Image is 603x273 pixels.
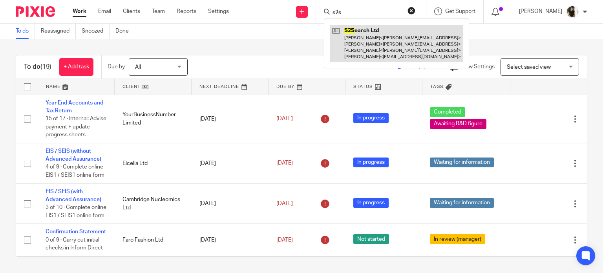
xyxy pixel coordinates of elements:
a: Snoozed [82,24,110,39]
a: + Add task [59,58,93,76]
span: In progress [353,113,389,123]
span: 3 of 10 · Complete online EIS1 / SEIS1 online form [46,205,106,219]
span: 4 of 9 · Complete online EIS1 / SEIS1 online form [46,165,104,178]
a: Done [115,24,135,39]
img: Janice%20Tang.jpeg [566,5,579,18]
span: (19) [40,64,51,70]
a: Reassigned [41,24,76,39]
td: [DATE] [192,143,269,183]
a: Confirmation Statement [46,229,106,235]
span: Completed [430,107,465,117]
span: Tags [430,84,444,89]
span: Select saved view [507,64,551,70]
input: Search [332,9,402,16]
img: Pixie [16,6,55,17]
span: Waiting for information [430,198,494,208]
p: [PERSON_NAME] [519,7,562,15]
span: [DATE] [276,161,293,166]
a: Clients [123,7,140,15]
td: [DATE] [192,224,269,256]
a: Reports [177,7,196,15]
span: [DATE] [276,116,293,121]
a: Work [73,7,86,15]
span: Not started [353,234,389,244]
h1: To do [24,63,51,71]
span: [DATE] [276,201,293,206]
span: In review (manager) [430,234,485,244]
span: 0 of 9 · Carry out initial checks in Inform Direct [46,237,103,251]
a: Settings [208,7,229,15]
td: Elcella Ltd [115,143,192,183]
button: Clear [407,7,415,15]
td: Faro Fashion Ltd [115,224,192,256]
a: Year End Accounts and Tax Return [46,100,103,114]
a: EIS / SEIS (with Advanced Assurance) [46,189,101,202]
a: Team [152,7,165,15]
td: [DATE] [192,183,269,224]
p: Due by [108,63,125,71]
a: To do [16,24,35,39]
span: 15 of 17 · Internal: Advise payment + update progress sheets [46,116,106,137]
td: Cambridge Nucleomics Ltd [115,183,192,224]
span: Get Support [445,9,475,14]
span: In progress [353,158,389,167]
span: View Settings [461,64,495,70]
span: All [135,64,141,70]
a: EIS / SEIS (without Advanced Assurance) [46,148,101,162]
td: [DATE] [192,95,269,143]
span: Awaiting R&D figure [430,119,486,129]
a: Email [98,7,111,15]
span: Waiting for information [430,158,494,167]
td: YourBusinessNumber Limited [115,95,192,143]
span: In progress [353,198,389,208]
span: [DATE] [276,237,293,243]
